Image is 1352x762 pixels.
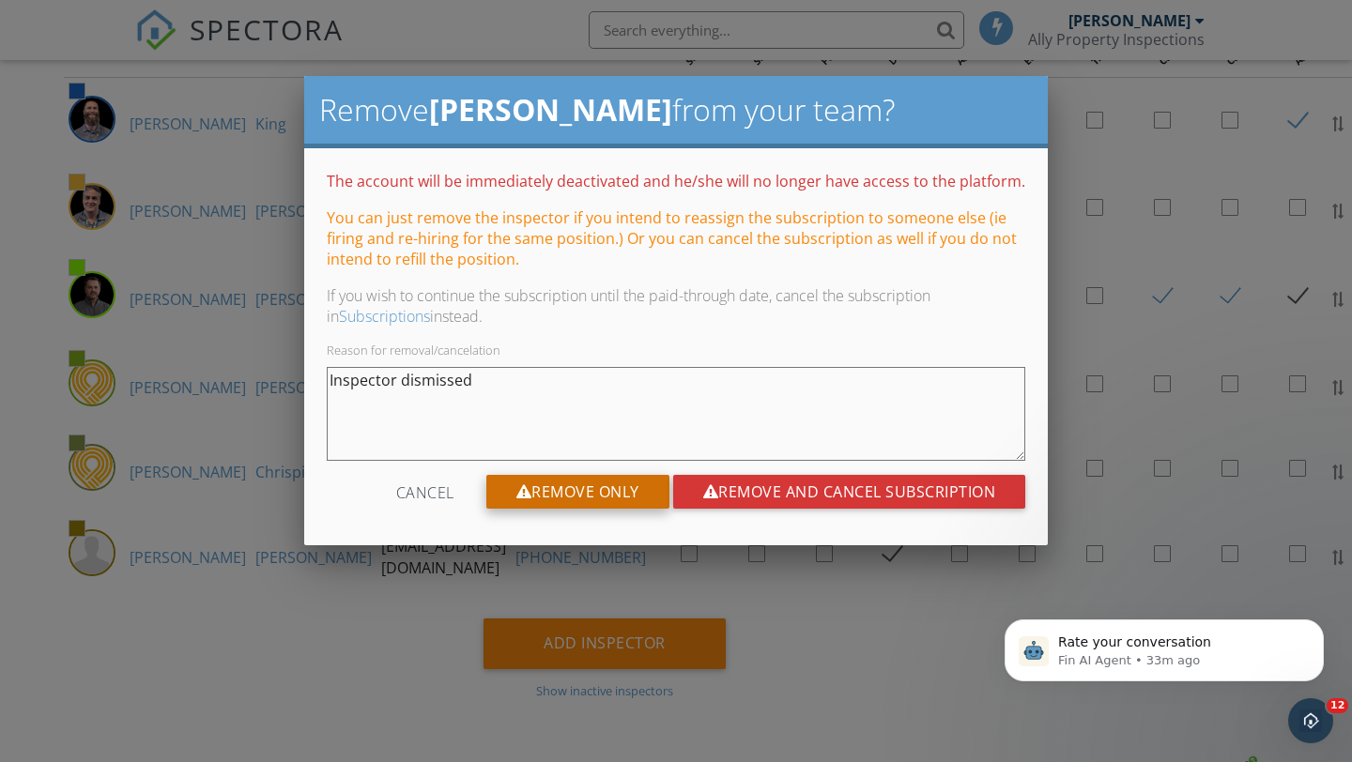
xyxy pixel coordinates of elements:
textarea: Inspector dismissed [327,367,1025,461]
iframe: Intercom notifications message [976,580,1352,711]
p: You can just remove the inspector if you intend to reassign the subscription to someone else (ie ... [327,207,1025,270]
h2: Remove from your team? [319,91,1033,129]
a: Subscriptions [339,306,430,327]
p: The account will be immediately deactivated and he/she will no longer have access to the platform. [327,171,1025,191]
div: Remove and cancel subscription [673,475,1026,509]
iframe: Intercom live chat [1288,698,1333,743]
div: Cancel [396,475,454,509]
strong: [PERSON_NAME] [429,89,672,130]
span: 12 [1327,698,1348,713]
div: Reason for removal/cancelation [327,343,1025,358]
p: If you wish to continue the subscription until the paid-through date, cancel the subscription in ... [327,285,1025,328]
div: Remove Only [486,475,669,509]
